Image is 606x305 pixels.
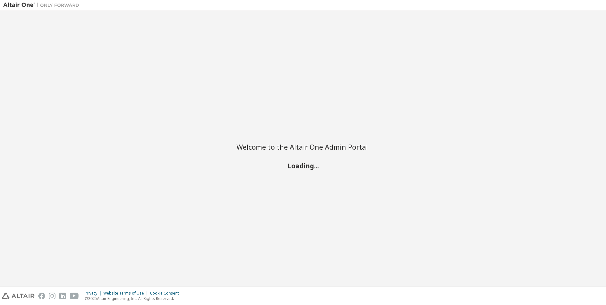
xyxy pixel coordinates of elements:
[70,293,79,299] img: youtube.svg
[2,293,35,299] img: altair_logo.svg
[38,293,45,299] img: facebook.svg
[59,293,66,299] img: linkedin.svg
[49,293,55,299] img: instagram.svg
[85,296,183,301] p: © 2025 Altair Engineering, Inc. All Rights Reserved.
[3,2,82,8] img: Altair One
[85,291,103,296] div: Privacy
[103,291,150,296] div: Website Terms of Use
[236,162,370,170] h2: Loading...
[150,291,183,296] div: Cookie Consent
[236,142,370,151] h2: Welcome to the Altair One Admin Portal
